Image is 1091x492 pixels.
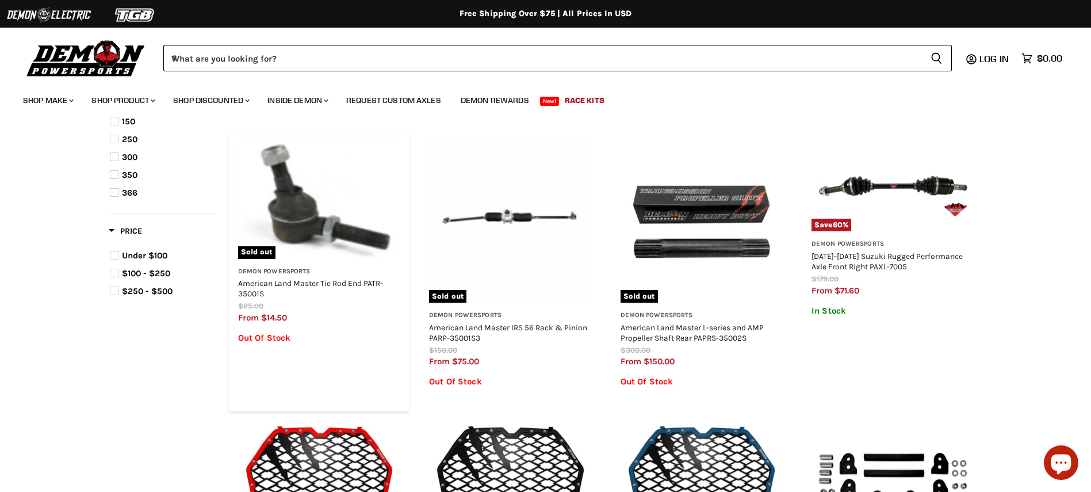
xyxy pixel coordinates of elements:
a: Shop Make [14,89,81,112]
img: American Land Master IRS 56 Rack & Pinion PARP-35001S3 [429,140,592,303]
p: Out Of Stock [621,377,783,387]
a: Log in [974,54,1016,64]
span: 250 [122,134,137,144]
span: $179.00 [811,274,839,283]
h3: Demon Powersports [238,268,401,276]
p: Out Of Stock [238,333,401,343]
span: from [811,285,832,296]
span: 366 [122,188,137,198]
span: Sold out [621,290,658,303]
span: $250 - $500 [122,286,173,296]
img: Demon Powersports [23,37,149,78]
span: from [429,356,450,367]
a: American Land Master L-series and AMP Propeller Shaft Rear PAPRS-35002SSold out [621,140,783,303]
a: Race Kits [556,89,613,112]
span: $0.00 [1037,53,1062,64]
span: Price [109,226,142,236]
h3: Demon Powersports [811,240,974,249]
a: Demon Rewards [452,89,538,112]
span: 350 [122,170,137,180]
span: 150 [122,116,135,127]
a: 2008-2014 Suzuki Rugged Performance Axle Front Right PAXL-7005Save60% [811,140,974,232]
p: In Stock [811,306,974,316]
input: When autocomplete results are available use up and down arrows to review and enter to select [163,45,921,71]
span: 60 [833,220,843,229]
span: $14.50 [261,312,287,323]
a: [DATE]-[DATE] Suzuki Rugged Performance Axle Front Right PAXL-7005 [811,251,963,271]
ul: Main menu [14,84,1059,112]
form: Product [163,45,952,71]
a: Shop Discounted [164,89,257,112]
span: Under $100 [122,250,167,261]
a: Request Custom Axles [338,89,450,112]
inbox-online-store-chat: Shopify online store chat [1040,445,1082,483]
span: from [238,312,259,323]
img: TGB Logo 2 [92,4,178,26]
a: Inside Demon [259,89,335,112]
img: American Land Master Tie Rod End PATR-35001S [238,140,401,259]
a: American Land Master Tie Rod End PATR-35001SSold out [238,140,401,259]
span: $71.60 [834,285,859,296]
span: New! [540,97,560,106]
img: American Land Master L-series and AMP Propeller Shaft Rear PAPRS-35002S [621,140,783,303]
span: $150.00 [429,346,457,354]
span: Log in [979,53,1009,64]
img: 2008-2014 Suzuki Rugged Performance Axle Front Right PAXL-7005 [811,140,974,232]
span: $100 - $250 [122,268,170,279]
h3: Demon Powersports [429,311,592,320]
a: American Land Master IRS 56 Rack & Pinion PARP-35001S3 [429,323,587,342]
span: $75.00 [452,356,479,367]
img: Demon Electric Logo 2 [6,4,92,26]
span: Sold out [238,246,275,259]
a: Shop Product [83,89,162,112]
button: Search [921,45,952,71]
span: 300 [122,152,137,162]
h3: Demon Powersports [621,311,783,320]
span: Save % [811,219,851,231]
button: Filter by Price [109,226,142,240]
span: Sold out [429,290,466,303]
span: $25.00 [238,302,263,310]
a: American Land Master Tie Rod End PATR-35001S [238,279,383,298]
span: $150.00 [644,356,675,367]
a: American Land Master L-series and AMP Propeller Shaft Rear PAPRS-35002S [621,323,764,342]
span: from [621,356,641,367]
span: $300.00 [621,346,650,354]
a: American Land Master IRS 56 Rack & Pinion PARP-35001S3Sold out [429,140,592,303]
p: Out Of Stock [429,377,592,387]
a: $0.00 [1016,50,1068,67]
div: Free Shipping Over $75 | All Prices In USD [86,9,1006,19]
